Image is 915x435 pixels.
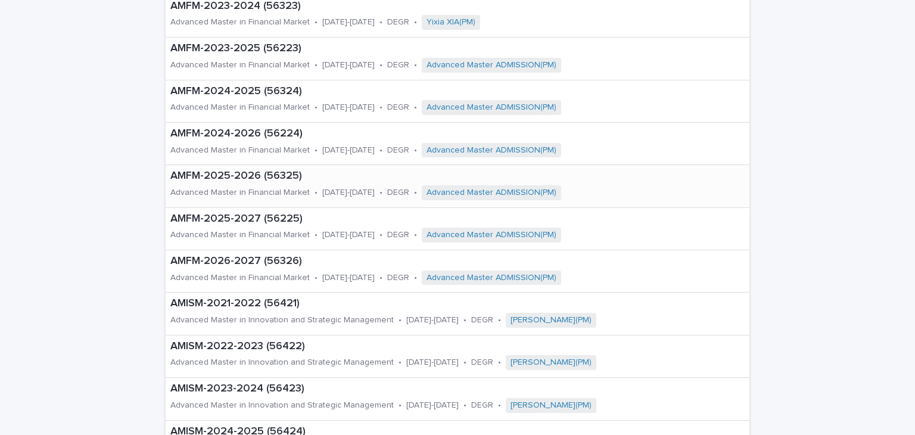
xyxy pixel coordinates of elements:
[322,102,375,113] p: [DATE]-[DATE]
[315,273,318,283] p: •
[170,315,394,325] p: Advanced Master in Innovation and Strategic Management
[498,358,501,368] p: •
[511,358,592,368] a: [PERSON_NAME](PM)
[315,17,318,27] p: •
[511,315,592,325] a: [PERSON_NAME](PM)
[379,102,382,113] p: •
[170,145,310,156] p: Advanced Master in Financial Market
[170,213,696,226] p: AMFM-2025-2027 (56225)
[387,273,409,283] p: DEGR
[170,255,695,268] p: AMFM-2026-2027 (56326)
[414,145,417,156] p: •
[170,42,695,55] p: AMFM-2023-2025 (56223)
[379,145,382,156] p: •
[399,400,402,411] p: •
[166,123,749,165] a: AMFM-2024-2026 (56224)Advanced Master in Financial Market•[DATE]-[DATE]•DEGR•Advanced Master ADMI...
[322,17,375,27] p: [DATE]-[DATE]
[471,315,493,325] p: DEGR
[170,60,310,70] p: Advanced Master in Financial Market
[399,315,402,325] p: •
[315,188,318,198] p: •
[315,60,318,70] p: •
[414,102,417,113] p: •
[498,315,501,325] p: •
[427,145,556,156] a: Advanced Master ADMISSION(PM)
[166,250,749,293] a: AMFM-2026-2027 (56326)Advanced Master in Financial Market•[DATE]-[DATE]•DEGR•Advanced Master ADMI...
[379,273,382,283] p: •
[414,188,417,198] p: •
[427,273,556,283] a: Advanced Master ADMISSION(PM)
[427,60,556,70] a: Advanced Master ADMISSION(PM)
[463,315,466,325] p: •
[414,230,417,240] p: •
[379,230,382,240] p: •
[414,273,417,283] p: •
[387,230,409,240] p: DEGR
[322,273,375,283] p: [DATE]-[DATE]
[387,145,409,156] p: DEGR
[399,358,402,368] p: •
[471,358,493,368] p: DEGR
[463,358,466,368] p: •
[387,60,409,70] p: DEGR
[427,102,556,113] a: Advanced Master ADMISSION(PM)
[387,188,409,198] p: DEGR
[170,102,310,113] p: Advanced Master in Financial Market
[170,273,310,283] p: Advanced Master in Financial Market
[170,400,394,411] p: Advanced Master in Innovation and Strategic Management
[170,188,310,198] p: Advanced Master in Financial Market
[427,188,556,198] a: Advanced Master ADMISSION(PM)
[166,38,749,80] a: AMFM-2023-2025 (56223)Advanced Master in Financial Market•[DATE]-[DATE]•DEGR•Advanced Master ADMI...
[379,17,382,27] p: •
[170,170,695,183] p: AMFM-2025-2026 (56325)
[427,230,556,240] a: Advanced Master ADMISSION(PM)
[170,17,310,27] p: Advanced Master in Financial Market
[406,358,459,368] p: [DATE]-[DATE]
[511,400,592,411] a: [PERSON_NAME](PM)
[322,60,375,70] p: [DATE]-[DATE]
[406,400,459,411] p: [DATE]-[DATE]
[315,102,318,113] p: •
[166,80,749,123] a: AMFM-2024-2025 (56324)Advanced Master in Financial Market•[DATE]-[DATE]•DEGR•Advanced Master ADMI...
[427,17,475,27] a: Yixia XIA(PM)
[322,145,375,156] p: [DATE]-[DATE]
[166,378,749,420] a: AMISM-2023-2024 (56423)Advanced Master in Innovation and Strategic Management•[DATE]-[DATE]•DEGR•...
[170,340,733,353] p: AMISM-2022-2023 (56422)
[379,60,382,70] p: •
[322,188,375,198] p: [DATE]-[DATE]
[170,128,696,141] p: AMFM-2024-2026 (56224)
[166,165,749,207] a: AMFM-2025-2026 (56325)Advanced Master in Financial Market•[DATE]-[DATE]•DEGR•Advanced Master ADMI...
[471,400,493,411] p: DEGR
[463,400,466,411] p: •
[166,335,749,378] a: AMISM-2022-2023 (56422)Advanced Master in Innovation and Strategic Management•[DATE]-[DATE]•DEGR•...
[414,17,417,27] p: •
[322,230,375,240] p: [DATE]-[DATE]
[406,315,459,325] p: [DATE]-[DATE]
[170,230,310,240] p: Advanced Master in Financial Market
[315,230,318,240] p: •
[166,208,749,250] a: AMFM-2025-2027 (56225)Advanced Master in Financial Market•[DATE]-[DATE]•DEGR•Advanced Master ADMI...
[170,358,394,368] p: Advanced Master in Innovation and Strategic Management
[414,60,417,70] p: •
[387,102,409,113] p: DEGR
[170,85,695,98] p: AMFM-2024-2025 (56324)
[170,383,733,396] p: AMISM-2023-2024 (56423)
[498,400,501,411] p: •
[315,145,318,156] p: •
[387,17,409,27] p: DEGR
[170,297,728,310] p: AMISM-2021-2022 (56421)
[379,188,382,198] p: •
[166,293,749,335] a: AMISM-2021-2022 (56421)Advanced Master in Innovation and Strategic Management•[DATE]-[DATE]•DEGR•...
